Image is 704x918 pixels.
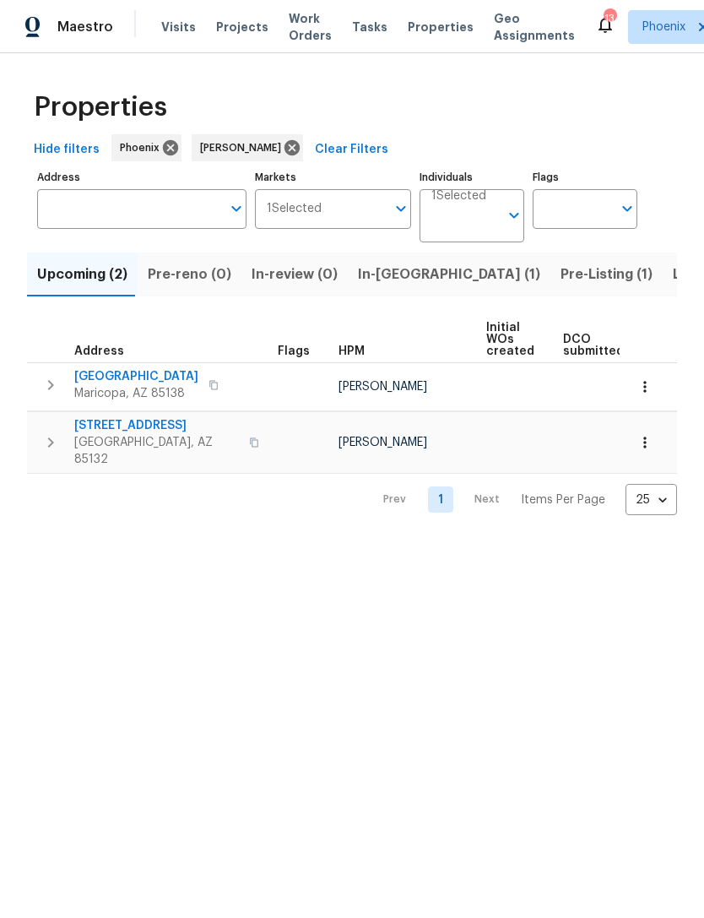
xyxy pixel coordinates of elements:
[225,197,248,220] button: Open
[625,478,677,522] div: 25
[252,263,338,286] span: In-review (0)
[74,368,198,385] span: [GEOGRAPHIC_DATA]
[642,19,685,35] span: Phoenix
[74,345,124,357] span: Address
[420,172,524,182] label: Individuals
[278,345,310,357] span: Flags
[604,10,615,27] div: 13
[74,417,239,434] span: [STREET_ADDRESS]
[148,263,231,286] span: Pre-reno (0)
[486,322,534,357] span: Initial WOs created
[34,99,167,116] span: Properties
[57,19,113,35] span: Maestro
[161,19,196,35] span: Visits
[216,19,268,35] span: Projects
[255,172,412,182] label: Markets
[352,21,387,33] span: Tasks
[192,134,303,161] div: [PERSON_NAME]
[502,204,526,227] button: Open
[74,385,198,402] span: Maricopa, AZ 85138
[533,172,637,182] label: Flags
[494,10,575,44] span: Geo Assignments
[560,263,653,286] span: Pre-Listing (1)
[563,334,624,357] span: DCO submitted
[34,139,100,160] span: Hide filters
[200,139,288,156] span: [PERSON_NAME]
[120,139,166,156] span: Phoenix
[615,197,639,220] button: Open
[338,345,365,357] span: HPM
[267,202,322,216] span: 1 Selected
[521,492,605,508] p: Items Per Page
[37,263,127,286] span: Upcoming (2)
[358,263,540,286] span: In-[GEOGRAPHIC_DATA] (1)
[338,381,427,393] span: [PERSON_NAME]
[111,134,181,161] div: Phoenix
[428,486,453,513] a: Goto page 1
[74,434,239,468] span: [GEOGRAPHIC_DATA], AZ 85132
[37,172,246,182] label: Address
[308,134,395,166] button: Clear Filters
[27,134,106,166] button: Hide filters
[389,197,413,220] button: Open
[315,139,388,160] span: Clear Filters
[289,10,332,44] span: Work Orders
[408,19,474,35] span: Properties
[367,484,677,515] nav: Pagination Navigation
[338,437,427,448] span: [PERSON_NAME]
[431,189,486,204] span: 1 Selected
